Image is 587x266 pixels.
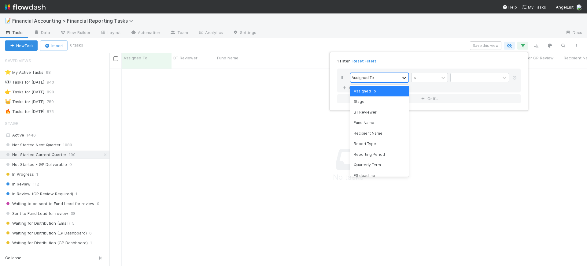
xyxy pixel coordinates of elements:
[350,139,409,149] div: Report Type
[341,84,360,92] a: And..
[413,75,416,80] div: is
[350,118,409,128] div: Fund Name
[350,86,409,96] div: Assigned To
[350,149,409,160] div: Reporting Period
[350,160,409,170] div: Quarterly Term
[353,58,377,64] a: Reset Filters
[337,94,521,103] button: Or if...
[352,75,374,80] div: Assigned To
[350,170,409,181] div: FS deadline
[350,128,409,139] div: Recipient Name
[341,73,350,84] div: If
[350,107,409,118] div: BT Reviewer
[337,58,350,64] span: 1 filter
[350,96,409,107] div: Stage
